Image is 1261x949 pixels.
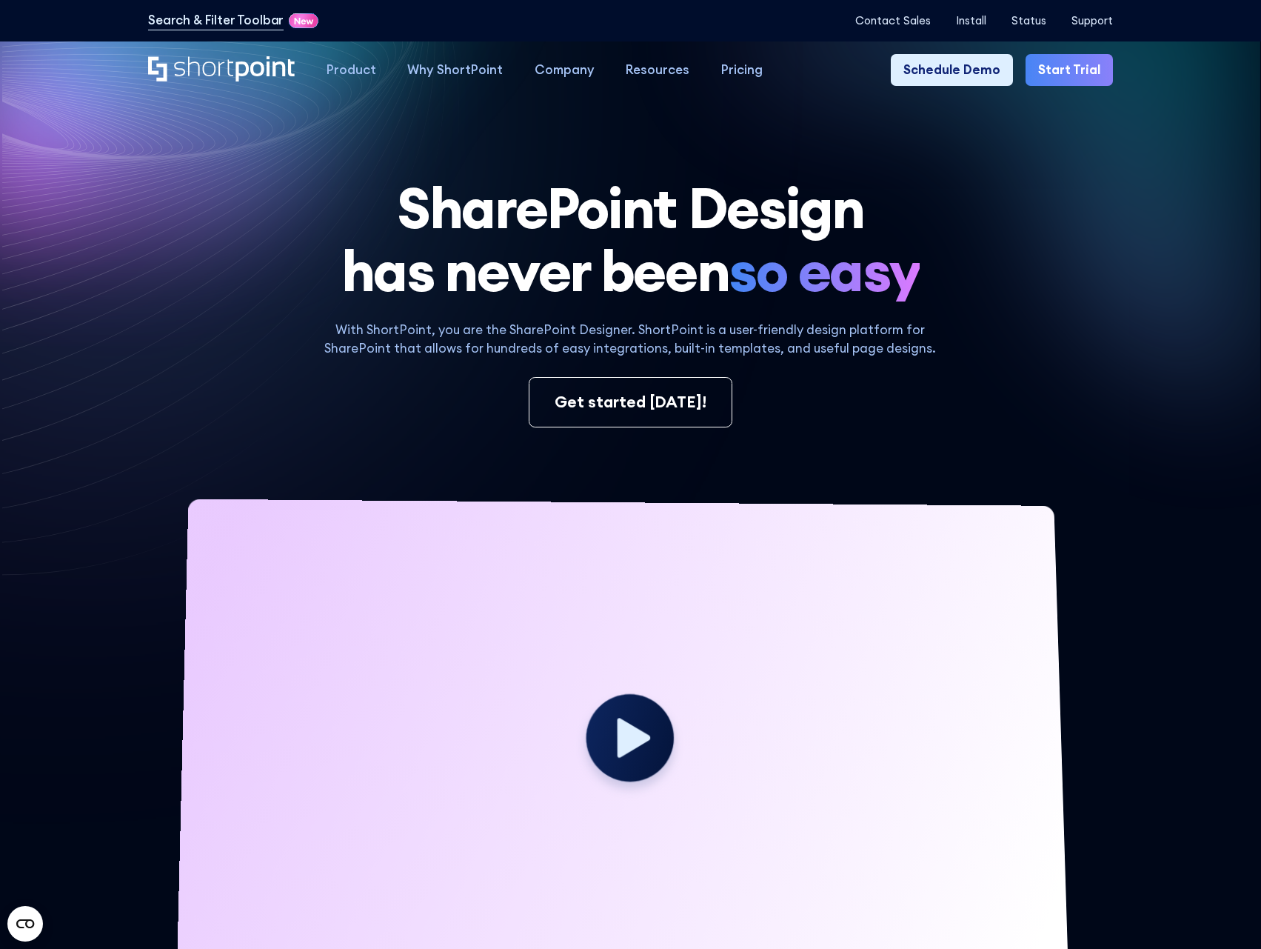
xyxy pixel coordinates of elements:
[148,56,295,84] a: Home
[729,239,920,302] span: so easy
[626,61,689,80] div: Resources
[7,906,43,942] button: Open CMP widget
[535,61,595,80] div: Company
[407,61,503,80] div: Why ShortPoint
[529,377,732,427] a: Get started [DATE]!
[1011,14,1046,27] a: Status
[994,777,1261,949] iframe: Chat Widget
[610,54,706,86] a: Resources
[891,54,1013,86] a: Schedule Demo
[148,176,1113,302] h1: SharePoint Design has never been
[855,14,931,27] a: Contact Sales
[1071,14,1113,27] a: Support
[706,54,779,86] a: Pricing
[327,61,376,80] div: Product
[311,321,949,359] p: With ShortPoint, you are the SharePoint Designer. ShortPoint is a user-friendly design platform f...
[518,54,610,86] a: Company
[392,54,519,86] a: Why ShortPoint
[1026,54,1113,86] a: Start Trial
[310,54,392,86] a: Product
[956,14,986,27] a: Install
[721,61,763,80] div: Pricing
[555,390,706,414] div: Get started [DATE]!
[148,11,284,30] a: Search & Filter Toolbar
